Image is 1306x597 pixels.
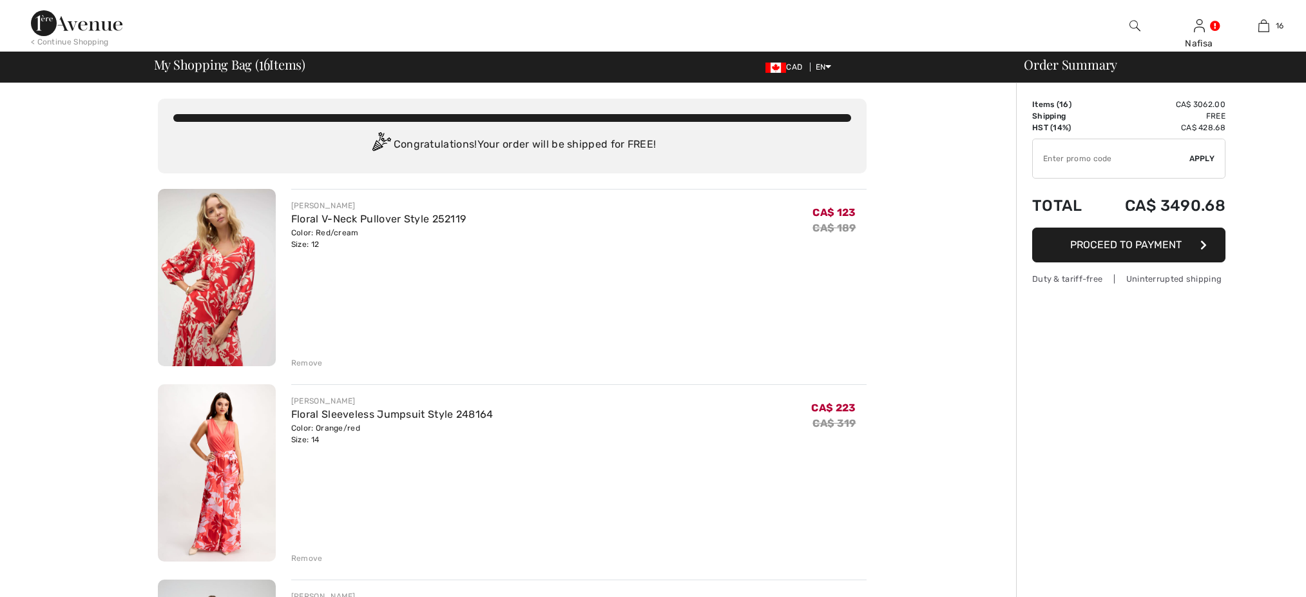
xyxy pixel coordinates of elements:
[812,206,856,219] span: CA$ 123
[1129,18,1140,34] img: search the website
[1096,184,1225,228] td: CA$ 3490.68
[1189,153,1215,164] span: Apply
[291,395,494,407] div: [PERSON_NAME]
[765,63,786,73] img: Canadian Dollar
[1194,19,1205,32] a: Sign In
[291,227,466,250] div: Color: Red/cream Size: 12
[291,200,466,211] div: [PERSON_NAME]
[1059,100,1069,109] span: 16
[812,222,856,234] s: CA$ 189
[1032,99,1096,110] td: Items ( )
[154,58,306,71] span: My Shopping Bag ( Items)
[1194,18,1205,34] img: My Info
[1070,239,1182,251] span: Proceed to Payment
[1032,228,1225,262] button: Proceed to Payment
[1032,110,1096,122] td: Shipping
[291,553,323,564] div: Remove
[291,357,323,369] div: Remove
[291,422,494,445] div: Color: Orange/red Size: 14
[765,63,807,72] span: CAD
[1032,122,1096,133] td: HST (14%)
[368,132,394,158] img: Congratulation2.svg
[816,63,832,72] span: EN
[158,189,276,366] img: Floral V-Neck Pullover Style 252119
[812,417,856,429] s: CA$ 319
[811,402,856,414] span: CA$ 223
[1167,37,1231,50] div: Nafisa
[31,36,109,48] div: < Continue Shopping
[1033,139,1189,178] input: Promo code
[291,213,466,225] a: Floral V-Neck Pullover Style 252119
[1096,110,1225,122] td: Free
[1008,58,1298,71] div: Order Summary
[291,408,494,420] a: Floral Sleeveless Jumpsuit Style 248164
[31,10,122,36] img: 1ère Avenue
[1032,273,1225,285] div: Duty & tariff-free | Uninterrupted shipping
[1096,122,1225,133] td: CA$ 428.68
[1258,18,1269,34] img: My Bag
[259,55,270,72] span: 16
[1276,20,1284,32] span: 16
[1096,99,1225,110] td: CA$ 3062.00
[1032,184,1096,228] td: Total
[173,132,851,158] div: Congratulations! Your order will be shipped for FREE!
[1232,18,1295,34] a: 16
[158,384,276,562] img: Floral Sleeveless Jumpsuit Style 248164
